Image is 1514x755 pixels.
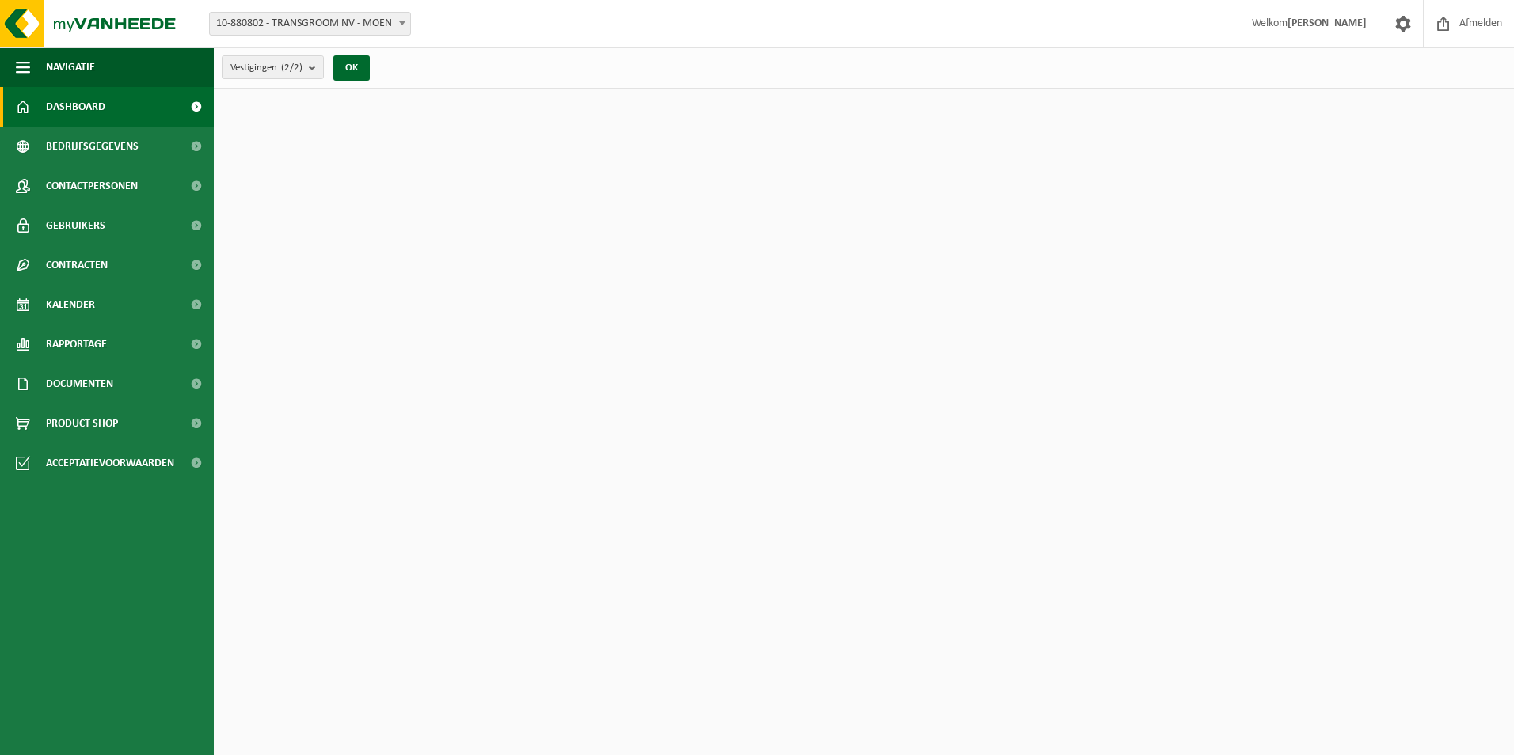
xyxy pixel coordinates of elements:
[46,206,105,245] span: Gebruikers
[281,63,302,73] count: (2/2)
[46,87,105,127] span: Dashboard
[1288,17,1367,29] strong: [PERSON_NAME]
[46,245,108,285] span: Contracten
[46,166,138,206] span: Contactpersonen
[46,47,95,87] span: Navigatie
[222,55,324,79] button: Vestigingen(2/2)
[230,56,302,80] span: Vestigingen
[46,324,107,364] span: Rapportage
[209,12,411,36] span: 10-880802 - TRANSGROOM NV - MOEN
[210,13,410,35] span: 10-880802 - TRANSGROOM NV - MOEN
[46,285,95,324] span: Kalender
[46,127,139,166] span: Bedrijfsgegevens
[46,404,118,443] span: Product Shop
[46,443,174,483] span: Acceptatievoorwaarden
[46,364,113,404] span: Documenten
[333,55,370,81] button: OK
